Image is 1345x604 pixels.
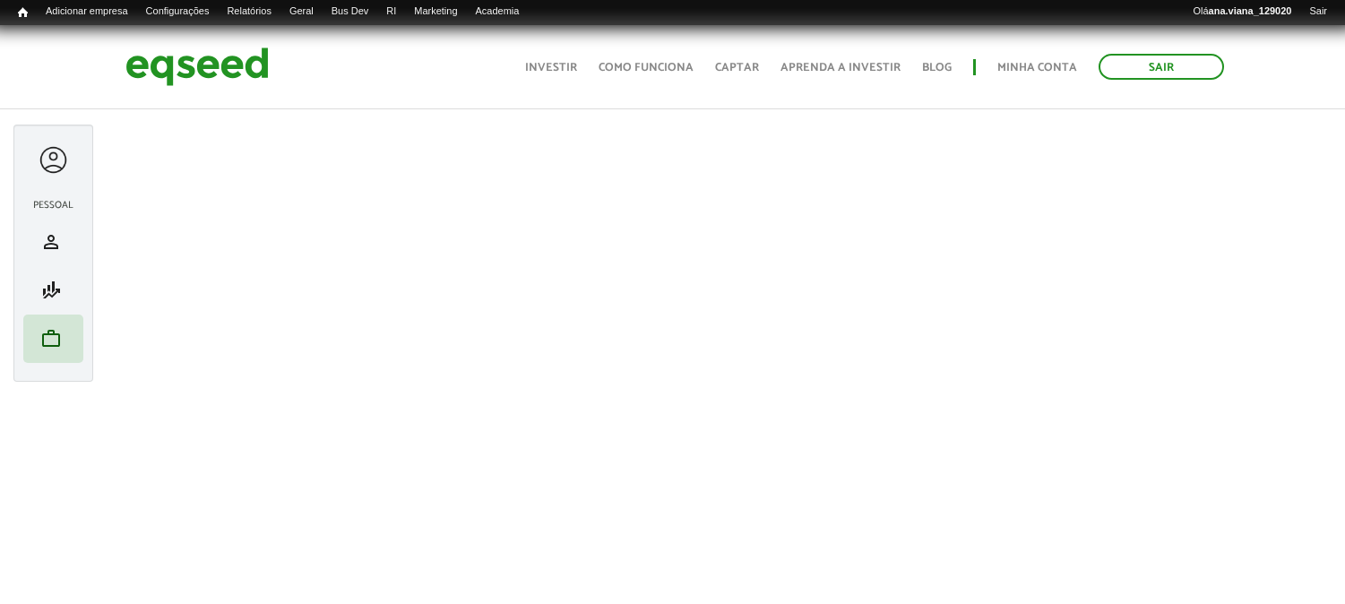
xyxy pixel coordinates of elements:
a: Início [9,4,37,22]
a: Como funciona [599,62,694,73]
span: work [40,328,62,349]
a: Configurações [137,4,219,19]
a: RI [377,4,405,19]
a: Sair [1099,54,1224,80]
a: Geral [280,4,323,19]
a: Bus Dev [323,4,378,19]
li: Meu portfólio [23,315,83,363]
a: Expandir menu [37,143,70,177]
a: Captar [715,62,759,73]
a: person [28,231,79,253]
a: Marketing [405,4,466,19]
a: Aprenda a investir [780,62,901,73]
strong: ana.viana_129020 [1209,5,1292,16]
a: Sair [1300,4,1336,19]
span: Início [18,6,28,19]
a: Oláana.viana_129020 [1185,4,1301,19]
a: Blog [922,62,952,73]
img: EqSeed [125,43,269,91]
a: Investir [525,62,577,73]
a: Academia [467,4,529,19]
a: Adicionar empresa [37,4,137,19]
a: Relatórios [218,4,280,19]
h2: Pessoal [23,200,83,211]
li: Meu perfil [23,218,83,266]
span: person [40,231,62,253]
a: finance_mode [28,280,79,301]
span: finance_mode [40,280,62,301]
a: work [28,328,79,349]
a: Minha conta [997,62,1077,73]
li: Minha simulação [23,266,83,315]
